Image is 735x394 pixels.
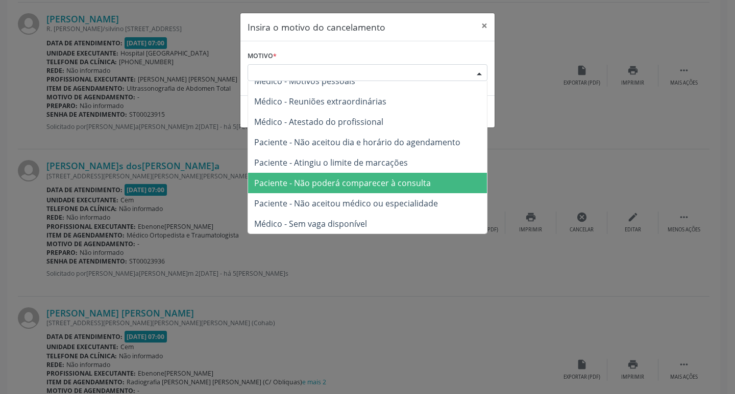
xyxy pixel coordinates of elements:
h5: Insira o motivo do cancelamento [248,20,385,34]
span: Médico - Sem vaga disponível [254,218,367,229]
span: Paciente - Não poderá comparecer à consulta [254,177,431,189]
span: Paciente - Não aceitou dia e horário do agendamento [254,137,460,148]
span: Paciente - Não aceitou médico ou especialidade [254,198,438,209]
label: Motivo [248,48,277,64]
button: Close [474,13,495,38]
span: Médico - Reuniões extraordinárias [254,96,386,107]
span: Paciente - Atingiu o limite de marcações [254,157,408,168]
span: Médico - Motivos pessoais [254,75,355,87]
span: Médico - Atestado do profissional [254,116,383,127]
